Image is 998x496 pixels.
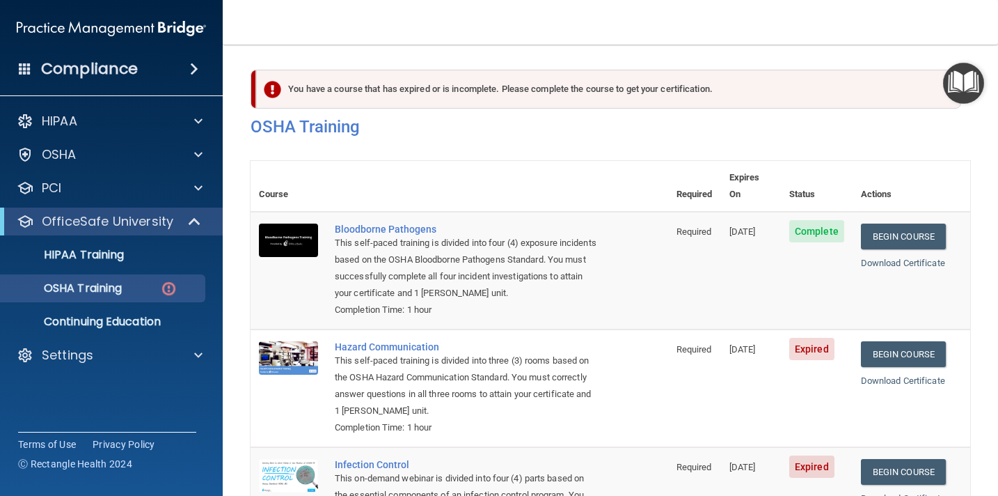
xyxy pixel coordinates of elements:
[335,235,599,302] div: This self-paced training is divided into four (4) exposure incidents based on the OSHA Bloodborne...
[853,161,970,212] th: Actions
[264,81,281,98] img: exclamation-circle-solid-danger.72ef9ffc.png
[335,224,599,235] a: Bloodborne Pathogens
[676,462,712,472] span: Required
[721,161,781,212] th: Expires On
[18,437,76,451] a: Terms of Use
[335,352,599,419] div: This self-paced training is divided into three (3) rooms based on the OSHA Hazard Communication S...
[17,15,206,42] img: PMB logo
[676,344,712,355] span: Required
[676,226,712,237] span: Required
[861,224,946,249] a: Begin Course
[335,419,599,436] div: Completion Time: 1 hour
[729,462,756,472] span: [DATE]
[668,161,721,212] th: Required
[9,281,122,295] p: OSHA Training
[335,302,599,318] div: Completion Time: 1 hour
[781,161,853,212] th: Status
[251,161,326,212] th: Course
[41,59,138,79] h4: Compliance
[789,220,844,242] span: Complete
[9,248,124,262] p: HIPAA Training
[17,113,203,130] a: HIPAA
[42,180,61,196] p: PCI
[729,226,756,237] span: [DATE]
[9,315,199,329] p: Continuing Education
[861,341,946,367] a: Begin Course
[42,113,77,130] p: HIPAA
[335,459,599,470] a: Infection Control
[789,456,834,478] span: Expired
[943,63,984,104] button: Open Resource Center
[17,180,203,196] a: PCI
[251,117,970,137] h4: OSHA Training
[861,375,945,386] a: Download Certificate
[18,457,132,471] span: Ⓒ Rectangle Health 2024
[789,338,834,360] span: Expired
[861,459,946,485] a: Begin Course
[42,347,93,364] p: Settings
[17,347,203,364] a: Settings
[17,213,202,230] a: OfficeSafe University
[861,258,945,268] a: Download Certificate
[729,344,756,355] span: [DATE]
[17,146,203,163] a: OSHA
[93,437,155,451] a: Privacy Policy
[42,213,173,230] p: OfficeSafe University
[256,70,961,109] div: You have a course that has expired or is incomplete. Please complete the course to get your certi...
[160,280,177,297] img: danger-circle.6113f641.png
[335,341,599,352] a: Hazard Communication
[42,146,77,163] p: OSHA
